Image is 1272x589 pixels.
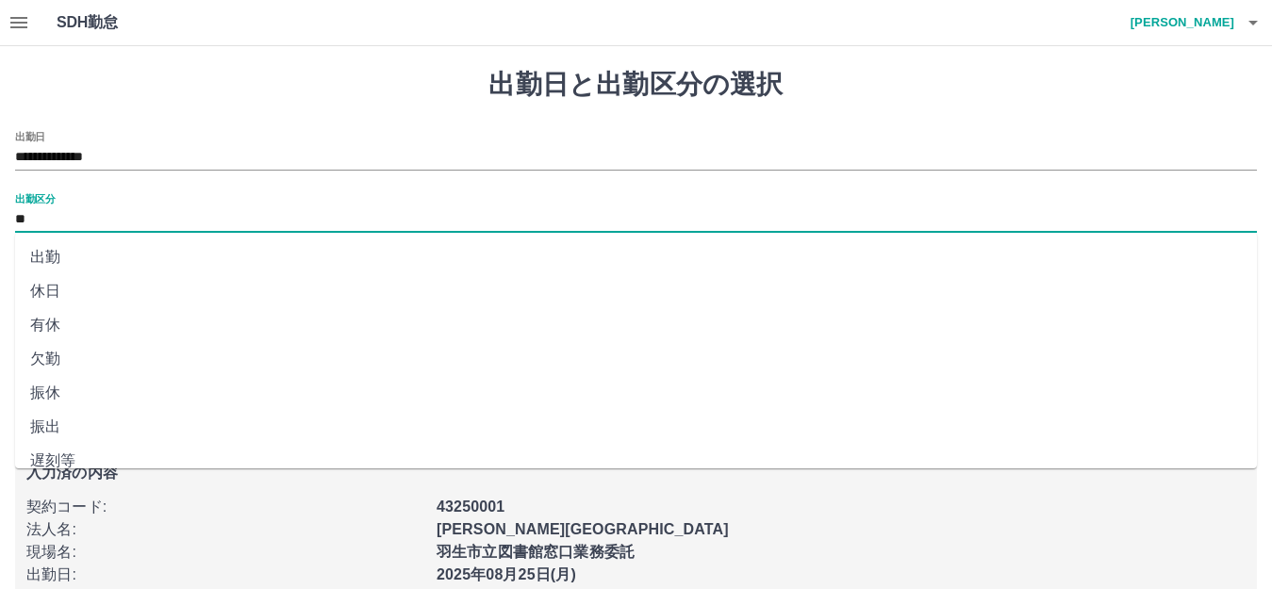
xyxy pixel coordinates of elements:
[15,129,45,143] label: 出勤日
[26,496,425,518] p: 契約コード :
[437,499,504,515] b: 43250001
[15,240,1257,274] li: 出勤
[26,518,425,541] p: 法人名 :
[15,191,55,205] label: 出勤区分
[26,564,425,586] p: 出勤日 :
[15,410,1257,444] li: 振出
[437,566,576,582] b: 2025年08月25日(月)
[15,376,1257,410] li: 振休
[15,342,1257,376] li: 欠勤
[15,69,1257,101] h1: 出勤日と出勤区分の選択
[15,274,1257,308] li: 休日
[26,466,1246,481] p: 入力済の内容
[437,521,729,537] b: [PERSON_NAME][GEOGRAPHIC_DATA]
[437,544,635,560] b: 羽生市立図書館窓口業務委託
[15,444,1257,478] li: 遅刻等
[26,541,425,564] p: 現場名 :
[15,308,1257,342] li: 有休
